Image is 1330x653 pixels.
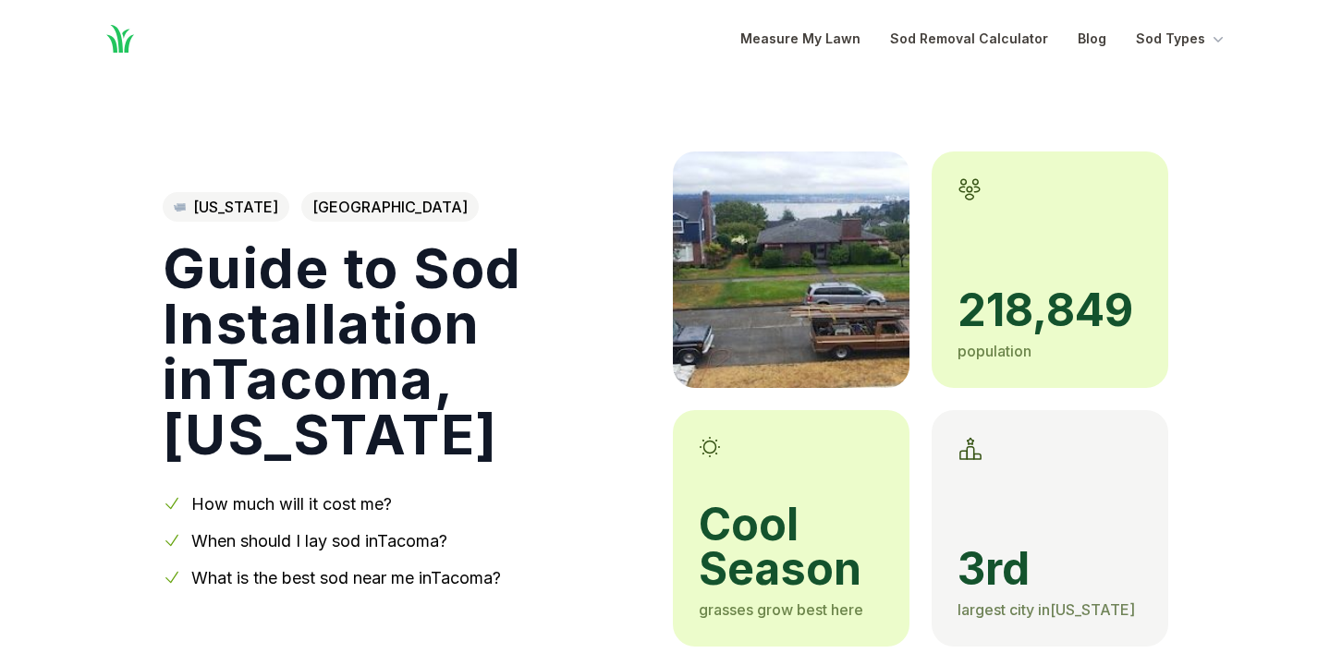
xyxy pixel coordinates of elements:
a: Measure My Lawn [740,28,860,50]
a: How much will it cost me? [191,494,392,514]
span: 218,849 [958,288,1142,333]
a: Blog [1078,28,1106,50]
img: A picture of Tacoma [673,151,909,388]
h1: Guide to Sod Installation in Tacoma , [US_STATE] [163,240,643,462]
span: cool season [699,502,884,591]
span: largest city in [US_STATE] [958,600,1135,619]
img: Washington state outline [174,203,186,211]
a: What is the best sod near me inTacoma? [191,568,501,587]
button: Sod Types [1136,28,1227,50]
a: Sod Removal Calculator [890,28,1048,50]
span: grasses grow best here [699,600,863,619]
span: [GEOGRAPHIC_DATA] [301,192,479,222]
a: When should I lay sod inTacoma? [191,531,447,550]
span: population [958,342,1031,360]
span: 3rd [958,547,1142,591]
a: [US_STATE] [163,192,289,222]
